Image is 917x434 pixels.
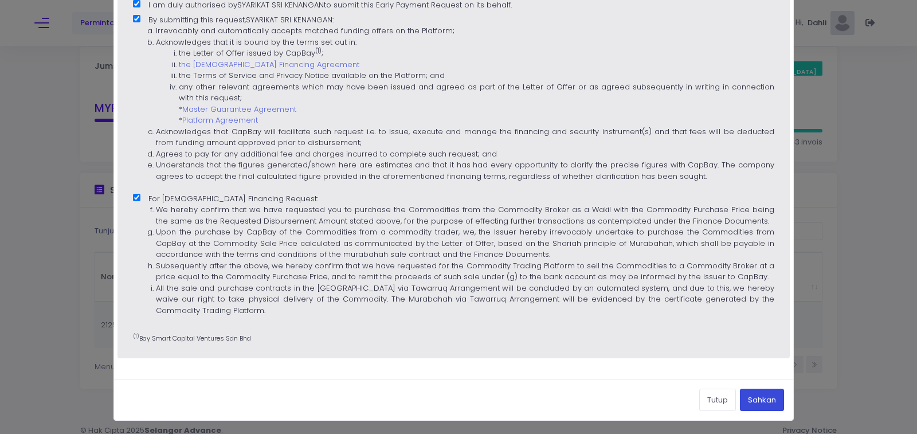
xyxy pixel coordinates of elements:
[156,126,774,148] li: Acknowledges that CapBay will facilitate such request i.e. to issue, execute and manage the finan...
[133,333,774,343] p: Bay Smart Capital Ventures Sdn Bhd
[182,104,296,115] a: Master Guarantee Agreement
[156,159,774,182] li: Understands that the figures generated/shown here are estimates and that it has had every opportu...
[133,193,774,316] span: For [DEMOGRAPHIC_DATA] Financing Request:
[315,47,322,54] sup: (1)
[133,14,774,182] span: By submitting this request, :
[156,25,774,37] li: Irrevocably and automatically accepts matched funding offers on the Platform;
[179,70,774,81] li: the Terms of Service and Privacy Notice available on the Platform; and
[182,115,258,126] a: Platform Agreement
[179,59,359,70] a: the [DEMOGRAPHIC_DATA] Financing Agreement
[179,48,774,59] li: the Letter of Offer issued by CapBay ;
[699,389,736,410] button: Tutup
[133,333,139,339] span: (1)
[740,389,784,410] button: Sahkan
[156,260,774,283] li: Subsequently after the above, we hereby confirm that we have requested for the Commodity Trading ...
[156,226,774,260] li: Upon the purchase by CapBay of the Commodities from a commodity trader, we, the Issuer hereby irr...
[156,204,774,226] li: We hereby confirm that we have requested you to purchase the Commodities from the Commodity Broke...
[156,283,774,316] li: All the sale and purchase contracts in the [GEOGRAPHIC_DATA] via Tawarruq Arrangement will be con...
[179,81,774,126] li: any other relevant agreements which may have been issued and agreed as part of the Letter of Offe...
[156,148,774,160] li: Agrees to pay for any additional fee and charges incurred to complete such request; and
[156,37,774,48] li: Acknowledges that it is bound by the terms set out in:
[246,14,332,25] span: SYARIKAT SRI KENANGAN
